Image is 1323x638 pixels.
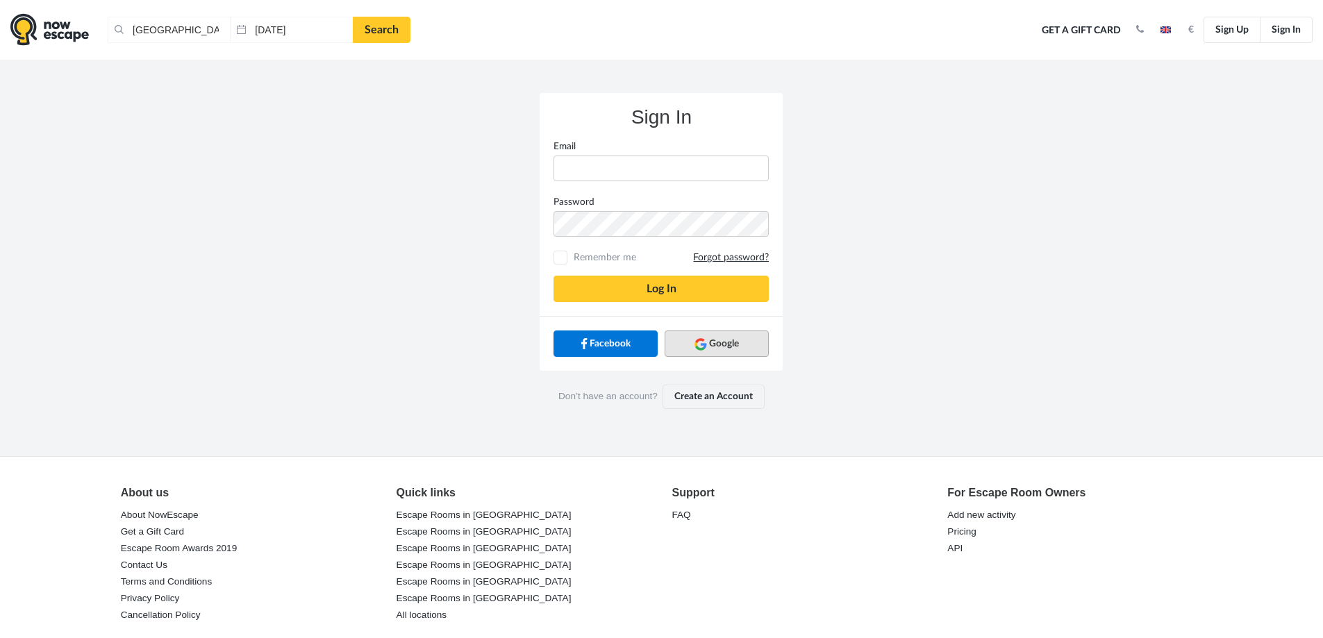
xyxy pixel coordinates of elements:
[554,107,769,128] h3: Sign In
[947,505,1015,525] a: Add new activity
[397,572,572,591] a: Escape Rooms in [GEOGRAPHIC_DATA]
[1181,23,1201,37] button: €
[108,17,230,43] input: Place or Room Name
[397,539,572,558] a: Escape Rooms in [GEOGRAPHIC_DATA]
[947,522,976,542] a: Pricing
[1260,17,1313,43] a: Sign In
[556,253,565,262] input: Remember meForgot password?
[397,505,572,525] a: Escape Rooms in [GEOGRAPHIC_DATA]
[353,17,410,43] a: Search
[230,17,352,43] input: Date
[709,337,739,351] span: Google
[397,605,447,625] a: All locations
[1204,17,1260,43] a: Sign Up
[947,485,1202,501] div: For Escape Room Owners
[663,385,765,408] a: Create an Account
[947,539,963,558] a: API
[672,505,690,525] a: FAQ
[397,555,572,575] a: Escape Rooms in [GEOGRAPHIC_DATA]
[1037,15,1126,46] a: Get a Gift Card
[121,572,212,591] a: Terms and Conditions
[1160,26,1171,33] img: en.jpg
[121,589,180,608] a: Privacy Policy
[543,195,779,209] label: Password
[10,13,89,46] img: logo
[554,330,658,357] a: Facebook
[590,337,631,351] span: Facebook
[665,330,769,357] a: Google
[672,485,926,501] div: Support
[570,251,769,265] span: Remember me
[121,605,201,625] a: Cancellation Policy
[121,522,184,542] a: Get a Gift Card
[1188,25,1194,35] strong: €
[693,251,769,265] a: Forgot password?
[121,505,199,525] a: About NowEscape
[540,371,783,422] div: Don’t have an account?
[121,555,167,575] a: Contact Us
[397,485,651,501] div: Quick links
[397,522,572,542] a: Escape Rooms in [GEOGRAPHIC_DATA]
[397,589,572,608] a: Escape Rooms in [GEOGRAPHIC_DATA]
[121,539,238,558] a: Escape Room Awards 2019
[554,276,769,302] button: Log In
[121,485,376,501] div: About us
[543,140,779,153] label: Email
